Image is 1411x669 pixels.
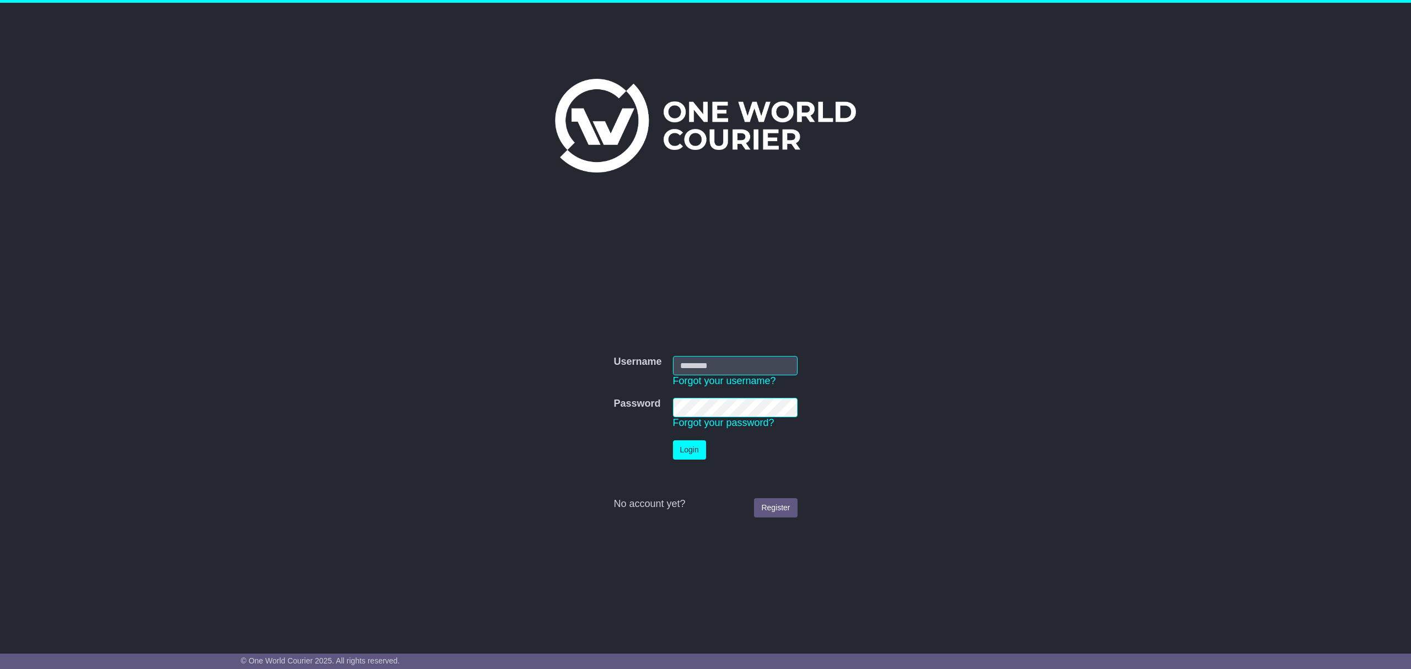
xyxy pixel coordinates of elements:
[613,356,661,368] label: Username
[754,498,797,517] a: Register
[555,79,856,172] img: One World
[673,440,706,460] button: Login
[613,398,660,410] label: Password
[673,375,776,386] a: Forgot your username?
[241,656,400,665] span: © One World Courier 2025. All rights reserved.
[673,417,774,428] a: Forgot your password?
[613,498,797,510] div: No account yet?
